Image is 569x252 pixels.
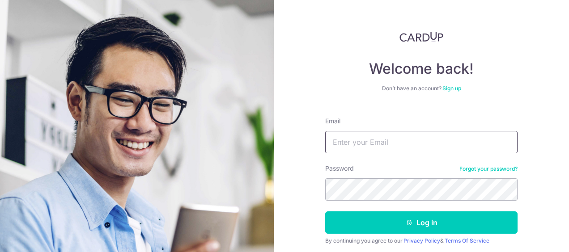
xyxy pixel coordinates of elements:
label: Email [325,117,340,126]
img: CardUp Logo [399,31,443,42]
input: Enter your Email [325,131,518,153]
a: Sign up [442,85,461,92]
button: Log in [325,211,518,234]
h4: Welcome back! [325,60,518,78]
div: By continuing you agree to our & [325,237,518,244]
label: Password [325,164,354,173]
div: Don’t have an account? [325,85,518,92]
a: Terms Of Service [445,237,489,244]
a: Privacy Policy [403,237,440,244]
a: Forgot your password? [459,165,518,172]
